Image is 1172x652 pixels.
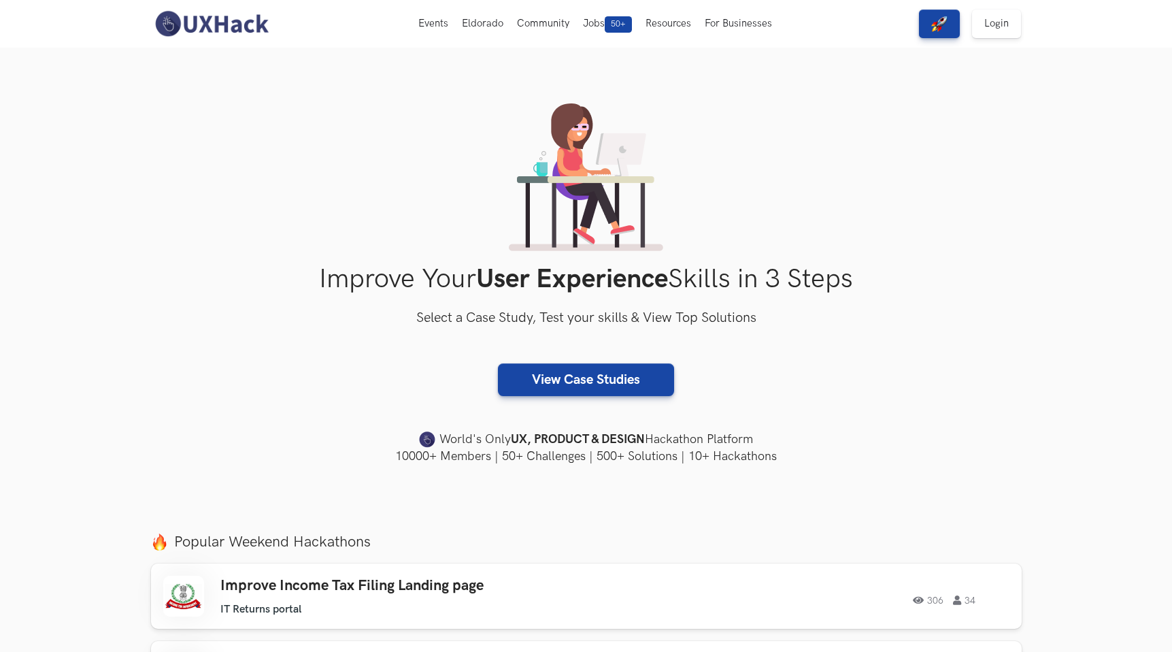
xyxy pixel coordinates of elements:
[498,363,674,396] a: View Case Studies
[419,431,435,449] img: uxhack-favicon-image.png
[476,263,668,295] strong: User Experience
[151,448,1022,465] h4: 10000+ Members | 50+ Challenges | 500+ Solutions | 10+ Hackathons
[931,16,948,32] img: rocket
[151,308,1022,329] h3: Select a Case Study, Test your skills & View Top Solutions
[151,534,168,551] img: fire.png
[605,16,632,33] span: 50+
[151,564,1022,629] a: Improve Income Tax Filing Landing page IT Returns portal 306 34
[151,533,1022,551] label: Popular Weekend Hackathons
[972,10,1021,38] a: Login
[220,603,301,616] li: IT Returns portal
[151,10,272,38] img: UXHack-logo.png
[509,103,663,251] img: lady working on laptop
[913,596,943,605] span: 306
[511,430,645,449] strong: UX, PRODUCT & DESIGN
[151,263,1022,295] h1: Improve Your Skills in 3 Steps
[953,596,975,605] span: 34
[151,430,1022,449] h4: World's Only Hackathon Platform
[220,577,607,595] h3: Improve Income Tax Filing Landing page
